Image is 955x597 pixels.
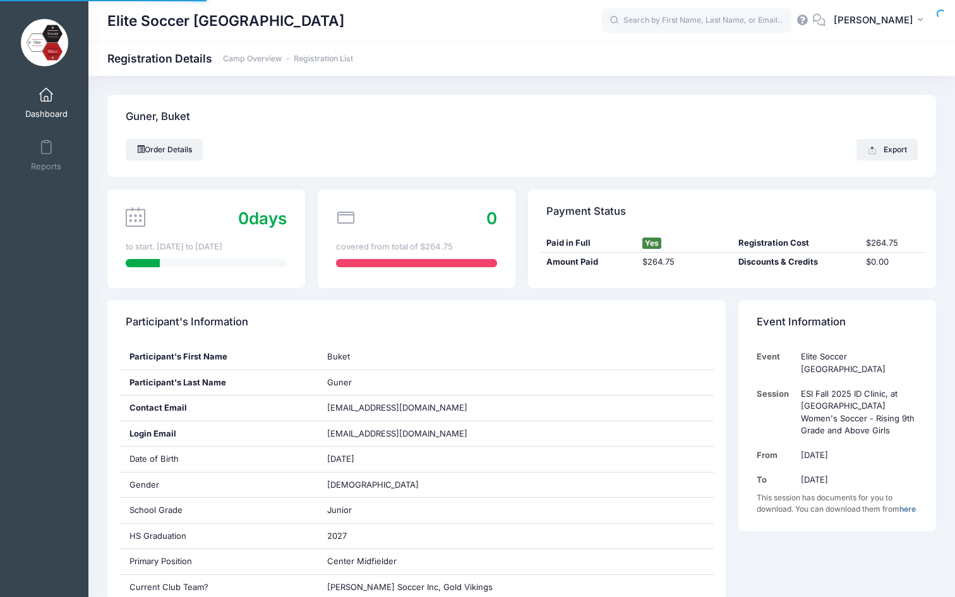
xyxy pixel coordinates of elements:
div: Primary Position [120,549,318,574]
span: [PERSON_NAME] Soccer Inc, Gold Vikings [327,582,493,592]
a: Reports [16,133,76,178]
div: Amount Paid [540,256,636,268]
td: Event [757,344,795,382]
div: Login Email [120,421,318,447]
div: Registration Cost [732,237,860,250]
h4: Event Information [757,305,846,341]
a: Camp Overview [223,54,282,64]
div: to start. [DATE] to [DATE] [126,241,287,253]
a: Registration List [294,54,353,64]
span: Guner [327,377,352,387]
div: This session has documents for you to download. You can download them from [757,492,918,515]
a: Order Details [126,139,203,160]
a: here [899,504,916,514]
span: 0 [486,208,497,228]
span: [PERSON_NAME] [834,13,913,27]
span: [EMAIL_ADDRESS][DOMAIN_NAME] [327,428,485,440]
h4: Payment Status [546,193,626,229]
div: Contact Email [120,395,318,421]
span: 2027 [327,531,347,541]
div: HS Graduation [120,524,318,549]
button: Export [856,139,918,160]
td: [DATE] [795,467,918,492]
span: [EMAIL_ADDRESS][DOMAIN_NAME] [327,402,467,413]
span: [DEMOGRAPHIC_DATA] [327,479,419,490]
td: To [757,467,795,492]
td: ESI Fall 2025 ID Clinic, at [GEOGRAPHIC_DATA] Women's Soccer - Rising 9th Grade and Above Girls [795,382,918,443]
td: Elite Soccer [GEOGRAPHIC_DATA] [795,344,918,382]
div: Paid in Full [540,237,636,250]
div: Participant's Last Name [120,370,318,395]
div: $0.00 [860,256,923,268]
div: Date of Birth [120,447,318,472]
div: covered from total of $264.75 [336,241,497,253]
div: $264.75 [860,237,923,250]
div: Discounts & Credits [732,256,860,268]
div: $264.75 [636,256,732,268]
h1: Registration Details [107,52,353,65]
div: Gender [120,473,318,498]
span: Yes [642,238,661,249]
span: 0 [238,208,249,228]
h1: Elite Soccer [GEOGRAPHIC_DATA] [107,6,344,35]
span: Buket [327,351,350,361]
span: [DATE] [327,454,354,464]
a: Dashboard [16,81,76,125]
button: [PERSON_NAME] [826,6,936,35]
span: Reports [31,161,61,172]
span: Center Midfielder [327,556,397,566]
input: Search by First Name, Last Name, or Email... [602,8,791,33]
img: Elite Soccer Ithaca [21,19,68,66]
td: Session [757,382,795,443]
div: days [238,206,287,231]
td: From [757,443,795,467]
h4: Participant's Information [126,305,248,341]
td: [DATE] [795,443,918,467]
div: Participant's First Name [120,344,318,370]
h4: Guner, Buket [126,99,190,135]
div: School Grade [120,498,318,523]
span: Dashboard [25,109,68,119]
span: Junior [327,505,352,515]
